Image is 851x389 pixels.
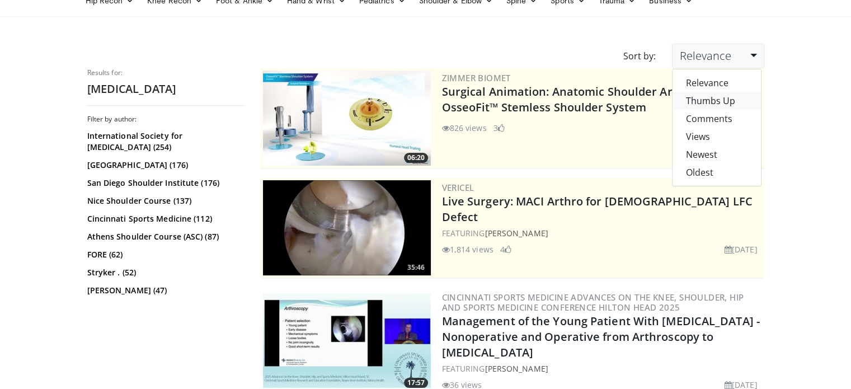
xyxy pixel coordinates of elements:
[404,378,428,388] span: 17:57
[442,227,762,239] div: FEATURING
[442,243,493,255] li: 1,814 views
[263,293,431,388] a: 17:57
[404,153,428,163] span: 06:20
[493,122,505,134] li: 3
[673,74,761,92] a: Relevance
[442,182,474,193] a: Vericel
[442,122,487,134] li: 826 views
[87,115,244,124] h3: Filter by author:
[263,180,431,275] img: eb023345-1e2d-4374-a840-ddbc99f8c97c.300x170_q85_crop-smart_upscale.jpg
[404,263,428,273] span: 35:46
[673,110,761,128] a: Comments
[87,195,241,207] a: Nice Shoulder Course (137)
[673,92,761,110] a: Thumbs Up
[442,72,511,83] a: Zimmer Biomet
[500,243,511,255] li: 4
[263,71,431,166] a: 06:20
[442,292,744,313] a: Cincinnati Sports Medicine Advances on the Knee, Shoulder, Hip and Sports Medicine Conference Hil...
[263,71,431,166] img: 84e7f812-2061-4fff-86f6-cdff29f66ef4.300x170_q85_crop-smart_upscale.jpg
[485,363,548,374] a: [PERSON_NAME]
[614,44,664,68] div: Sort by:
[87,160,241,171] a: [GEOGRAPHIC_DATA] (176)
[485,228,548,238] a: [PERSON_NAME]
[87,68,244,77] p: Results for:
[87,177,241,189] a: San Diego Shoulder Institute (176)
[442,194,753,224] a: Live Surgery: MACI Arthro for [DEMOGRAPHIC_DATA] LFC Defect
[673,128,761,146] a: Views
[672,44,764,68] a: Relevance
[673,163,761,181] a: Oldest
[442,363,762,374] div: FEATURING
[87,231,241,242] a: Athens Shoulder Course (ASC) (87)
[87,285,241,296] a: [PERSON_NAME] (47)
[725,243,758,255] li: [DATE]
[87,82,244,96] h2: [MEDICAL_DATA]
[679,48,731,63] span: Relevance
[263,180,431,275] a: 35:46
[87,249,241,260] a: FORE (62)
[87,213,241,224] a: Cincinnati Sports Medicine (112)
[442,313,760,360] a: Management of the Young Patient With [MEDICAL_DATA] - Nonoperative and Operative from Arthroscopy...
[263,293,431,388] img: ce8b5501-3cc5-449c-8229-8a2c7f330159.300x170_q85_crop-smart_upscale.jpg
[673,146,761,163] a: Newest
[87,130,241,153] a: International Society for [MEDICAL_DATA] (254)
[442,84,757,115] a: Surgical Animation: Anatomic Shoulder Arthroplasty with OsseoFit™ Stemless Shoulder System
[87,267,241,278] a: Stryker . (52)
